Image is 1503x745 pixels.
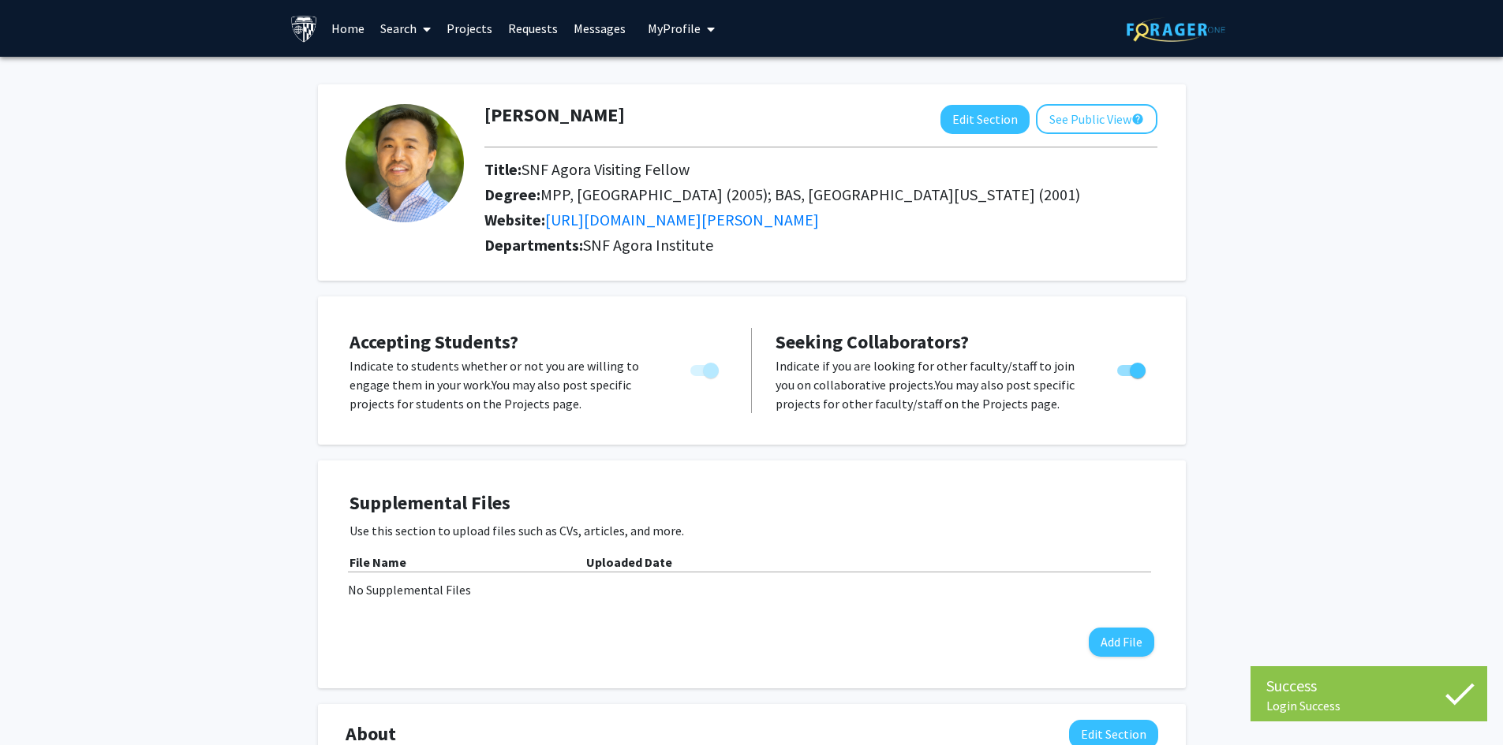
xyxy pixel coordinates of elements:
button: Edit Section [940,105,1030,134]
button: See Public View [1036,104,1157,134]
button: Add File [1089,628,1154,657]
a: Messages [566,1,634,56]
h2: Departments: [473,236,1169,255]
p: Indicate if you are looking for other faculty/staff to join you on collaborative projects. You ma... [776,356,1087,413]
span: SNF Agora Institute [583,235,713,255]
a: Projects [439,1,500,56]
div: You cannot turn this off while you have active projects. [684,356,727,380]
h1: [PERSON_NAME] [484,104,625,127]
a: Home [323,1,372,56]
img: ForagerOne Logo [1127,17,1225,42]
a: Requests [500,1,566,56]
h2: Degree: [484,185,1157,204]
img: Johns Hopkins University Logo [290,15,318,43]
span: My Profile [648,20,701,36]
mat-icon: help [1131,110,1144,129]
div: Success [1266,674,1471,698]
span: Seeking Collaborators? [776,330,969,354]
p: Indicate to students whether or not you are willing to engage them in your work. You may also pos... [350,356,660,413]
iframe: Chat [12,674,67,733]
div: Toggle [684,356,727,380]
div: Toggle [1111,356,1154,380]
h2: Website: [484,210,1157,229]
span: SNF Agora Visiting Fellow [522,159,690,179]
span: MPP, [GEOGRAPHIC_DATA] (2005); BAS, [GEOGRAPHIC_DATA][US_STATE] (2001) [540,184,1080,204]
b: Uploaded Date [586,554,672,570]
h4: Supplemental Files [350,492,1154,515]
a: Search [372,1,439,56]
b: File Name [350,554,406,570]
a: Opens in a new tab [545,210,819,229]
span: Accepting Students? [350,330,518,354]
div: Login Success [1266,698,1471,713]
p: Use this section to upload files such as CVs, articles, and more. [350,521,1154,540]
img: Profile Picture [346,104,464,222]
h2: Title: [484,160,1157,179]
div: No Supplemental Files [348,580,1156,599]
